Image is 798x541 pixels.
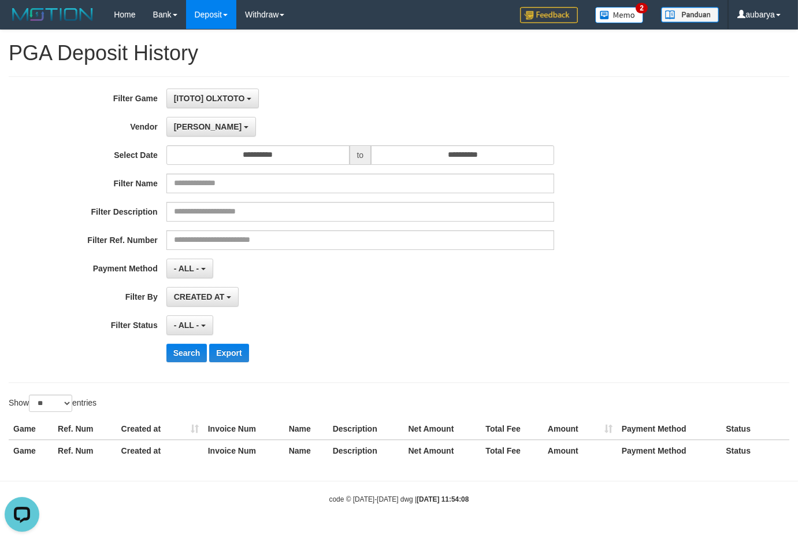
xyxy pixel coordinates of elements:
th: Payment Method [617,418,722,440]
th: Created at [117,440,203,461]
button: [PERSON_NAME] [166,117,256,137]
th: Invoice Num [203,418,284,440]
th: Game [9,440,53,461]
span: - ALL - [174,321,199,330]
button: - ALL - [166,315,213,335]
select: Showentries [29,395,72,412]
th: Ref. Num [53,440,117,461]
button: Open LiveChat chat widget [5,5,39,39]
th: Description [328,418,404,440]
img: panduan.png [661,7,719,23]
th: Amount [543,440,617,461]
th: Total Fee [481,418,543,440]
span: [PERSON_NAME] [174,122,242,131]
th: Game [9,418,53,440]
th: Total Fee [481,440,543,461]
button: [ITOTO] OLXTOTO [166,89,259,108]
span: 2 [636,3,648,13]
span: - ALL - [174,264,199,273]
th: Ref. Num [53,418,117,440]
small: code © [DATE]-[DATE] dwg | [329,495,469,503]
strong: [DATE] 11:54:08 [417,495,469,503]
img: Button%20Memo.svg [595,7,644,23]
th: Name [284,440,328,461]
th: Net Amount [404,418,481,440]
th: Status [721,440,789,461]
img: MOTION_logo.png [9,6,96,23]
th: Created at [117,418,203,440]
th: Net Amount [404,440,481,461]
button: Export [209,344,248,362]
th: Description [328,440,404,461]
th: Invoice Num [203,440,284,461]
span: CREATED AT [174,292,225,301]
span: [ITOTO] OLXTOTO [174,94,245,103]
h1: PGA Deposit History [9,42,789,65]
button: CREATED AT [166,287,239,307]
th: Payment Method [617,440,722,461]
th: Amount [543,418,617,440]
th: Status [721,418,789,440]
th: Name [284,418,328,440]
label: Show entries [9,395,96,412]
button: Search [166,344,207,362]
button: - ALL - [166,259,213,278]
span: to [350,145,372,165]
img: Feedback.jpg [520,7,578,23]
